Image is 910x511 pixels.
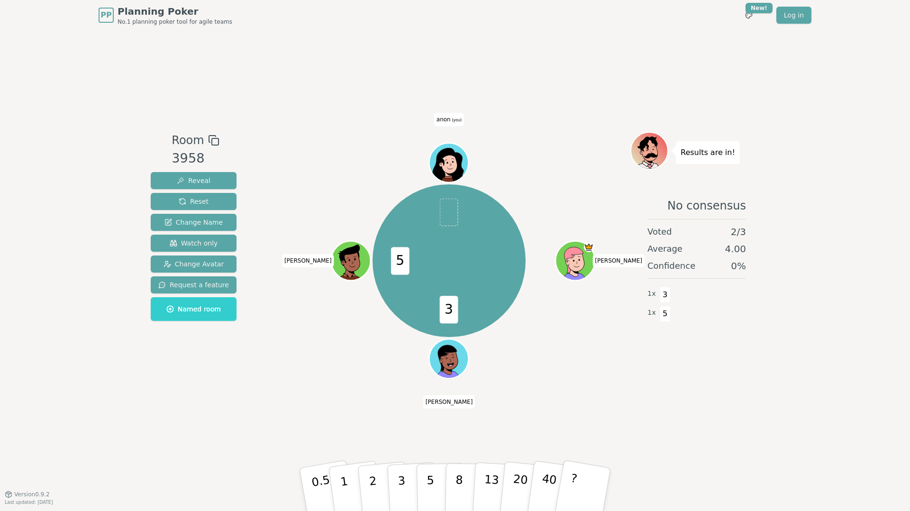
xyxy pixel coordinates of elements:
p: Results are in! [681,146,735,159]
a: PPPlanning PokerNo.1 planning poker tool for agile teams [99,5,232,26]
span: Click to change your name [423,395,475,409]
span: Brittany is the host [584,242,594,252]
span: No.1 planning poker tool for agile teams [118,18,232,26]
button: Watch only [151,235,237,252]
span: Change Avatar [164,259,224,269]
button: New! [740,7,757,24]
span: 5 [391,247,409,275]
button: Request a feature [151,276,237,293]
span: 0 % [731,259,746,273]
button: Change Name [151,214,237,231]
button: Named room [151,297,237,321]
span: Average [647,242,682,255]
span: Reset [179,197,209,206]
span: Last updated: [DATE] [5,500,53,505]
button: Version0.9.2 [5,491,50,498]
span: 1 x [647,308,656,318]
span: Named room [166,304,221,314]
div: New! [746,3,773,13]
span: Reveal [177,176,210,185]
span: Watch only [170,238,218,248]
span: 2 / 3 [731,225,746,238]
span: Click to change your name [592,254,645,267]
span: 3 [440,296,458,323]
button: Reset [151,193,237,210]
button: Click to change your avatar [430,144,467,181]
span: Room [172,132,204,149]
span: PP [100,9,111,21]
button: Change Avatar [151,255,237,273]
span: Planning Poker [118,5,232,18]
div: 3958 [172,149,219,168]
span: Voted [647,225,672,238]
span: No consensus [667,198,746,213]
span: Version 0.9.2 [14,491,50,498]
span: Click to change your name [282,254,334,267]
span: 1 x [647,289,656,299]
span: 4.00 [725,242,746,255]
span: Request a feature [158,280,229,290]
a: Log in [776,7,811,24]
span: 3 [660,287,671,303]
span: (you) [451,118,462,122]
span: Confidence [647,259,695,273]
span: Click to change your name [434,113,464,126]
span: 5 [660,306,671,322]
span: Change Name [164,218,223,227]
button: Reveal [151,172,237,189]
